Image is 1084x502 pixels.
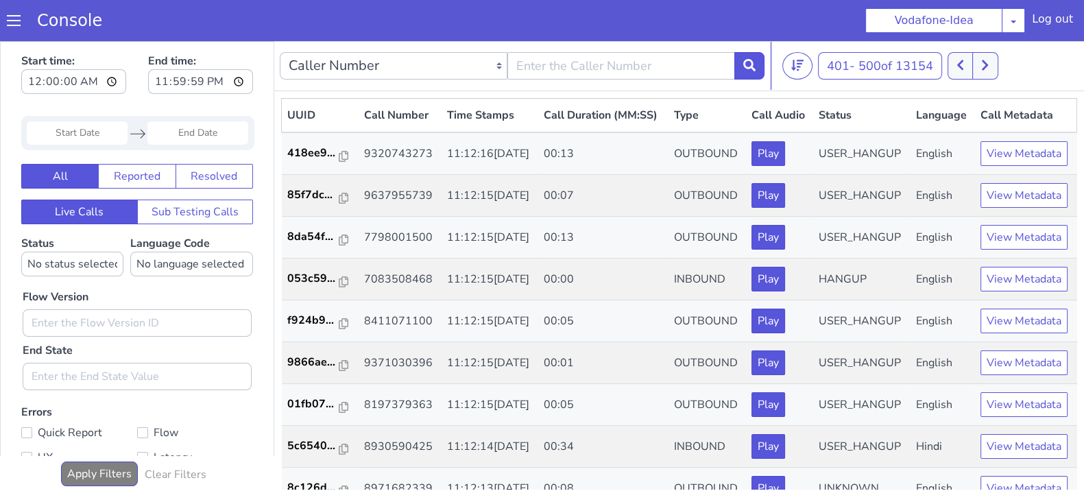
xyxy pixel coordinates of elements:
a: Console [21,11,119,30]
td: 00:05 [538,343,669,385]
td: English [911,217,975,259]
p: 418ee9... [287,104,339,120]
th: Call Audio [746,58,813,92]
button: Apply Filters [61,420,138,445]
label: Language Code [130,195,253,235]
td: OUTBOUND [669,343,747,385]
label: Status [21,195,123,235]
button: View Metadata [980,100,1068,125]
td: English [911,427,975,468]
td: OUTBOUND [669,301,747,343]
th: Call Duration (MM:SS) [538,58,669,92]
input: End Date [147,80,248,104]
button: Play [751,309,785,334]
th: Language [911,58,975,92]
span: 500 of 13154 [858,16,933,33]
label: UX [21,407,137,426]
td: 9320743273 [359,91,442,134]
td: 00:00 [538,217,669,259]
button: Play [751,435,785,459]
button: Play [751,184,785,208]
a: 8da54f... [287,187,353,204]
button: Vodafone-Idea [865,8,1002,33]
td: 11:12:15[DATE] [442,343,539,385]
th: Status [813,58,911,92]
td: English [911,301,975,343]
button: Play [751,100,785,125]
button: Sub Testing Calls [137,158,254,183]
td: English [911,91,975,134]
button: Play [751,226,785,250]
p: f924b9... [287,271,339,287]
td: OUTBOUND [669,259,747,301]
td: 00:08 [538,427,669,468]
button: View Metadata [980,393,1068,418]
a: 5c6540... [287,396,353,413]
td: USER_HANGUP [813,259,911,301]
button: View Metadata [980,267,1068,292]
label: Start time: [21,8,126,57]
td: 00:34 [538,385,669,427]
td: 00:13 [538,91,669,134]
td: 11:12:15[DATE] [442,176,539,217]
td: USER_HANGUP [813,385,911,427]
td: 00:07 [538,134,669,176]
td: INBOUND [669,385,747,427]
td: 7798001500 [359,176,442,217]
td: 9371030396 [359,301,442,343]
td: UNKNOWN [813,427,911,468]
td: English [911,343,975,385]
td: 00:01 [538,301,669,343]
select: Status [21,211,123,235]
td: OUTBOUND [669,427,747,468]
td: 00:05 [538,259,669,301]
td: USER_HANGUP [813,343,911,385]
td: 9637955739 [359,134,442,176]
input: Enter the Caller Number [507,11,735,38]
td: OUTBOUND [669,134,747,176]
th: Call Metadata [975,58,1077,92]
button: Reported [98,123,176,147]
th: UUID [282,58,359,92]
td: 7083508468 [359,217,442,259]
button: Play [751,351,785,376]
td: 11:12:15[DATE] [442,217,539,259]
button: 401- 500of 13154 [818,11,942,38]
p: 8c126d... [287,438,339,455]
button: View Metadata [980,351,1068,376]
th: Type [669,58,747,92]
p: 5c6540... [287,396,339,413]
button: View Metadata [980,142,1068,167]
a: 01fb07... [287,355,353,371]
td: USER_HANGUP [813,91,911,134]
select: Language Code [130,211,253,235]
td: English [911,259,975,301]
h6: Clear Filters [145,427,206,440]
td: 11:12:15[DATE] [442,259,539,301]
button: View Metadata [980,435,1068,459]
a: 9866ae... [287,313,353,329]
td: 8930590425 [359,385,442,427]
td: 11:12:13[DATE] [442,427,539,468]
td: USER_HANGUP [813,301,911,343]
button: View Metadata [980,226,1068,250]
button: View Metadata [980,184,1068,208]
a: 053c59... [287,229,353,246]
td: USER_HANGUP [813,134,911,176]
button: All [21,123,99,147]
input: Start Date [27,80,128,104]
button: Play [751,142,785,167]
td: 8411071100 [359,259,442,301]
td: Hindi [911,385,975,427]
button: Play [751,393,785,418]
td: 11:12:16[DATE] [442,91,539,134]
button: Resolved [176,123,253,147]
td: 00:13 [538,176,669,217]
button: Play [751,267,785,292]
td: English [911,134,975,176]
td: HANGUP [813,217,911,259]
label: Flow Version [23,248,88,264]
label: End time: [148,8,253,57]
button: Live Calls [21,158,138,183]
td: OUTBOUND [669,91,747,134]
